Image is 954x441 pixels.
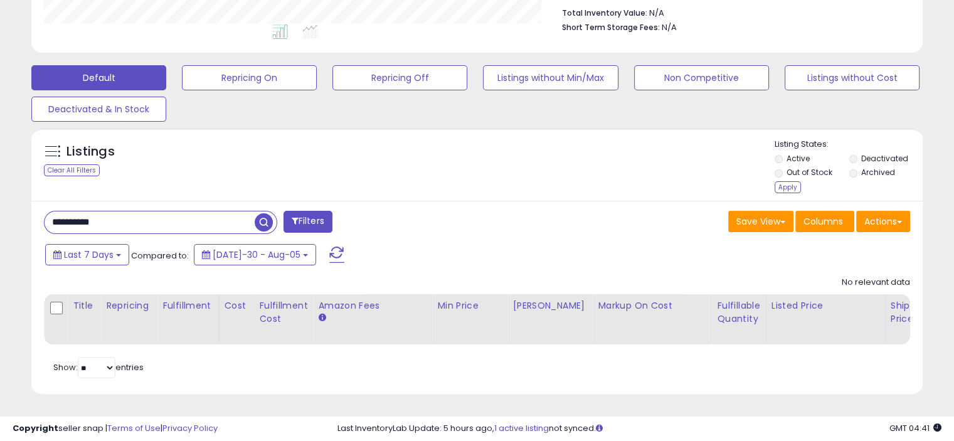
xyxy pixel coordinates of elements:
[775,139,923,151] p: Listing States:
[162,299,213,312] div: Fulfillment
[787,167,832,178] label: Out of Stock
[107,422,161,434] a: Terms of Use
[318,312,326,324] small: Amazon Fees.
[483,65,618,90] button: Listings without Min/Max
[64,248,114,261] span: Last 7 Days
[494,422,549,434] a: 1 active listing
[842,277,910,289] div: No relevant data
[194,244,316,265] button: [DATE]-30 - Aug-05
[13,422,58,434] strong: Copyright
[332,65,467,90] button: Repricing Off
[45,244,129,265] button: Last 7 Days
[861,153,908,164] label: Deactivated
[891,299,916,326] div: Ship Price
[284,211,332,233] button: Filters
[318,299,427,312] div: Amazon Fees
[861,167,894,178] label: Archived
[53,361,144,373] span: Show: entries
[717,299,760,326] div: Fulfillable Quantity
[775,181,801,193] div: Apply
[562,4,901,19] li: N/A
[598,299,706,312] div: Markup on Cost
[225,299,249,312] div: Cost
[593,294,712,344] th: The percentage added to the cost of goods (COGS) that forms the calculator for Min & Max prices.
[634,65,769,90] button: Non Competitive
[131,250,189,262] span: Compared to:
[562,8,647,18] b: Total Inventory Value:
[771,299,880,312] div: Listed Price
[259,299,307,326] div: Fulfillment Cost
[785,65,920,90] button: Listings without Cost
[795,211,854,232] button: Columns
[337,423,941,435] div: Last InventoryLab Update: 5 hours ago, not synced.
[73,299,95,312] div: Title
[803,215,843,228] span: Columns
[213,248,300,261] span: [DATE]-30 - Aug-05
[31,65,166,90] button: Default
[728,211,793,232] button: Save View
[162,422,218,434] a: Privacy Policy
[13,423,218,435] div: seller snap | |
[182,65,317,90] button: Repricing On
[662,21,677,33] span: N/A
[437,299,502,312] div: Min Price
[562,22,660,33] b: Short Term Storage Fees:
[44,164,100,176] div: Clear All Filters
[512,299,587,312] div: [PERSON_NAME]
[66,143,115,161] h5: Listings
[31,97,166,122] button: Deactivated & In Stock
[106,299,152,312] div: Repricing
[787,153,810,164] label: Active
[856,211,910,232] button: Actions
[889,422,941,434] span: 2025-08-13 04:41 GMT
